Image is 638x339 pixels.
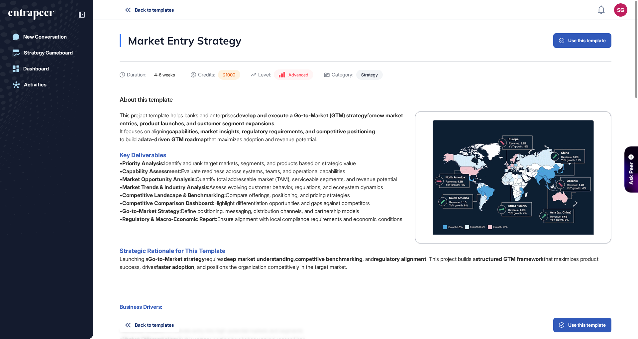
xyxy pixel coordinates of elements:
img: About Image [415,112,611,244]
div: New Conversation [23,34,67,40]
span: Advanced [288,72,308,77]
a: Strategy Gameboard [8,46,85,59]
strong: structured GTM framework [476,256,544,262]
span: Back to templates [135,8,174,12]
strong: Market Trends & Industry Analysis: [122,184,209,190]
button: Use this template [553,33,611,48]
div: entrapeer-logo [8,9,54,20]
strong: Go-to-Market strategy [148,256,205,262]
div: Ask Peer [627,163,635,185]
div: Activities [24,82,47,88]
div: Dashboard [23,66,49,72]
span: Use this template [568,323,606,327]
strong: regulatory alignment [374,256,426,262]
span: Business Drivers: [120,303,162,310]
span: Credits: [198,71,215,78]
div: 4-6 weeks [149,70,180,80]
button: Use this template [553,318,611,332]
strong: Competitive Comparison Dashboard: [122,200,214,206]
div: Market Entry Strategy [120,34,241,47]
strong: Regulatory & Macro-Economic Report: [122,216,217,222]
strong: develop and execute a Go-to-Market (GTM) strategy [236,112,367,119]
span: Duration: [127,71,147,78]
strong: Market Opportunity Analysis: [122,176,196,182]
strong: Competitive Landscape & Benchmarking: [122,192,226,198]
strong: Go-to-Market Strategy: [122,208,181,214]
span: Level: [258,71,271,78]
strong: Capability Assessment: [122,168,181,174]
span: Back to templates [135,323,174,327]
div: About this template [120,96,611,103]
span: Use this template [568,38,606,43]
strong: faster adoption [156,264,194,270]
button: SG [614,3,627,17]
strong: new market entries, product launches, and customer segment expansions [120,112,403,127]
strong: Priority Analysis: [122,160,164,167]
div: 21000 [218,70,240,80]
a: Dashboard [8,62,85,75]
p: This project template helps banks and enterprises for . It focuses on aligning to build a that ma... [120,111,611,151]
span: Strategic Rationale for This Template [120,247,225,254]
button: Back to templates [120,318,179,332]
span: Category: [332,71,354,78]
strong: data-driven GTM roadmap [141,136,207,143]
p: • Identify and rank target markets, segments, and products based on strategic value • Evaluate re... [120,159,611,247]
strong: competitive benchmarking [295,256,363,262]
div: Strategy [356,70,383,80]
strong: deep market understanding [224,256,294,262]
button: Back to templates [120,3,179,17]
a: New Conversation [8,30,85,44]
span: Key Deliverables [120,152,166,159]
div: Strategy Gameboard [24,50,73,56]
a: Activities [8,78,85,91]
strong: capabilities, market insights, regulatory requirements, and competitive positioning [169,128,375,135]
